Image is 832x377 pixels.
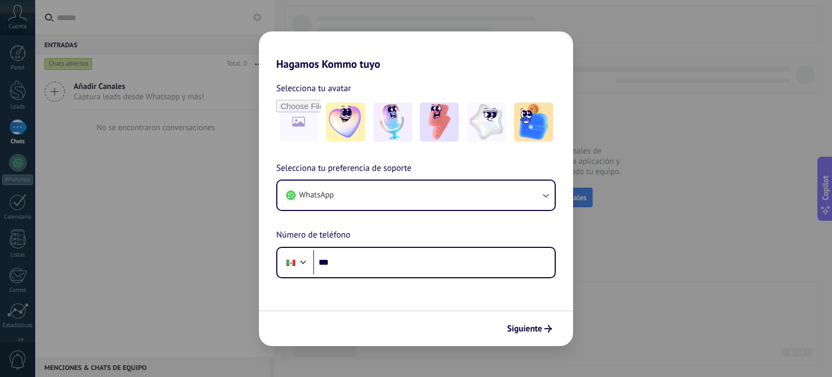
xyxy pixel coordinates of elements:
span: Número de teléfono [276,228,350,242]
span: Selecciona tu avatar [276,81,351,95]
div: Mexico: + 52 [281,251,301,274]
img: -1.jpeg [326,103,365,142]
span: Selecciona tu preferencia de soporte [276,162,412,176]
button: Siguiente [502,320,557,338]
img: -4.jpeg [467,103,506,142]
button: WhatsApp [277,181,555,210]
span: WhatsApp [299,190,334,201]
h2: Hagamos Kommo tuyo [259,31,573,71]
img: -3.jpeg [420,103,459,142]
img: -2.jpeg [373,103,412,142]
img: -5.jpeg [514,103,553,142]
span: Siguiente [507,325,542,333]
